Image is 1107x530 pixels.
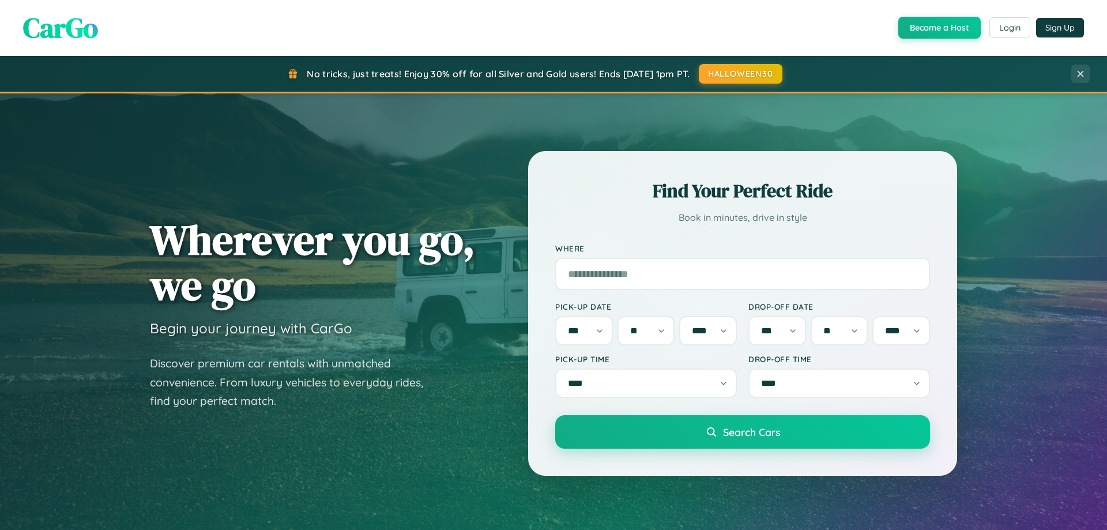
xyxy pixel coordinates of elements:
[699,64,782,84] button: HALLOWEEN30
[555,243,930,253] label: Where
[555,354,737,364] label: Pick-up Time
[555,178,930,204] h2: Find Your Perfect Ride
[23,9,98,47] span: CarGo
[898,17,981,39] button: Become a Host
[748,354,930,364] label: Drop-off Time
[1036,18,1084,37] button: Sign Up
[555,302,737,311] label: Pick-up Date
[748,302,930,311] label: Drop-off Date
[150,217,475,308] h1: Wherever you go, we go
[989,17,1030,38] button: Login
[555,209,930,226] p: Book in minutes, drive in style
[723,426,780,438] span: Search Cars
[150,354,438,411] p: Discover premium car rentals with unmatched convenience. From luxury vehicles to everyday rides, ...
[307,68,690,80] span: No tricks, just treats! Enjoy 30% off for all Silver and Gold users! Ends [DATE] 1pm PT.
[555,415,930,449] button: Search Cars
[150,319,352,337] h3: Begin your journey with CarGo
